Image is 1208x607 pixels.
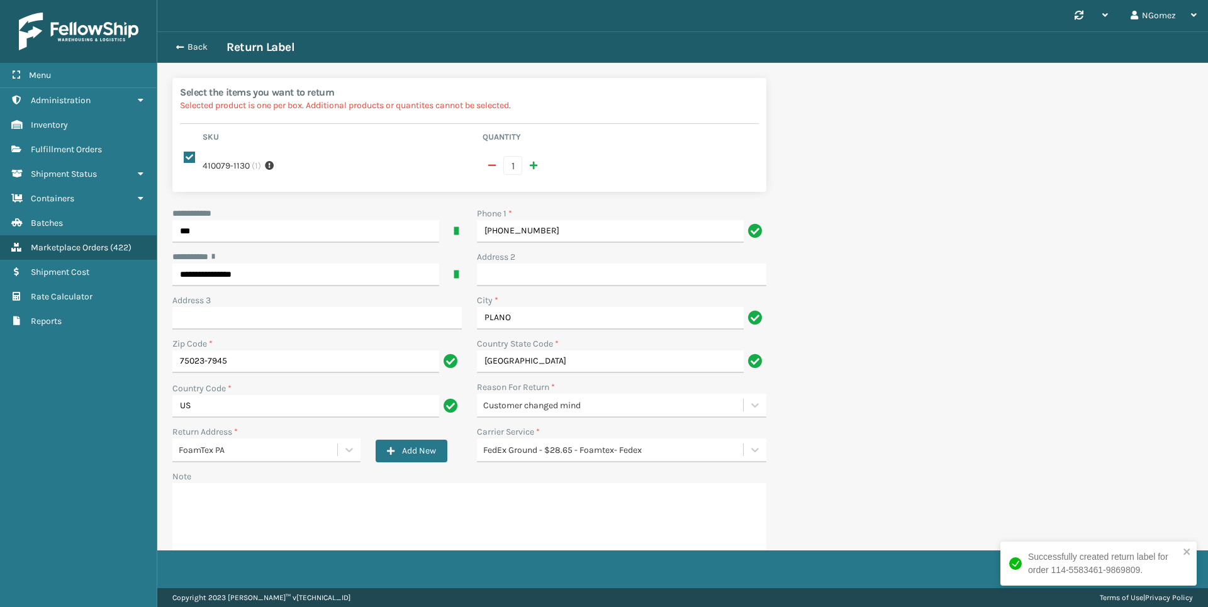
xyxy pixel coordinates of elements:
[29,70,51,81] span: Menu
[180,86,759,99] h2: Select the items you want to return
[172,294,211,307] label: Address 3
[477,381,555,394] label: Reason For Return
[477,425,540,438] label: Carrier Service
[31,267,89,277] span: Shipment Cost
[172,471,191,482] label: Note
[203,159,250,172] label: 410079-1130
[169,42,226,53] button: Back
[31,120,68,130] span: Inventory
[1028,550,1179,577] div: Successfully created return label for order 114-5583461-9869809.
[477,207,512,220] label: Phone 1
[172,588,350,607] p: Copyright 2023 [PERSON_NAME]™ v [TECHNICAL_ID]
[31,144,102,155] span: Fulfillment Orders
[199,131,479,147] th: Sku
[19,13,138,50] img: logo
[31,316,62,326] span: Reports
[477,294,498,307] label: City
[226,40,294,55] h3: Return Label
[110,242,131,253] span: ( 422 )
[172,382,232,395] label: Country Code
[479,131,759,147] th: Quantity
[483,443,744,457] div: FedEx Ground - $28.65 - Foamtex- Fedex
[31,242,108,253] span: Marketplace Orders
[31,193,74,204] span: Containers
[252,159,261,172] span: ( 1 )
[31,169,97,179] span: Shipment Status
[477,250,515,264] label: Address 2
[180,99,759,112] p: Selected product is one per box. Additional products or quantites cannot be selected.
[31,291,92,302] span: Rate Calculator
[179,443,338,457] div: FoamTex PA
[31,218,63,228] span: Batches
[376,440,447,462] button: Add New
[1183,547,1192,559] button: close
[172,337,213,350] label: Zip Code
[483,399,744,412] div: Customer changed mind
[172,425,238,438] label: Return Address
[477,337,559,350] label: Country State Code
[31,95,91,106] span: Administration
